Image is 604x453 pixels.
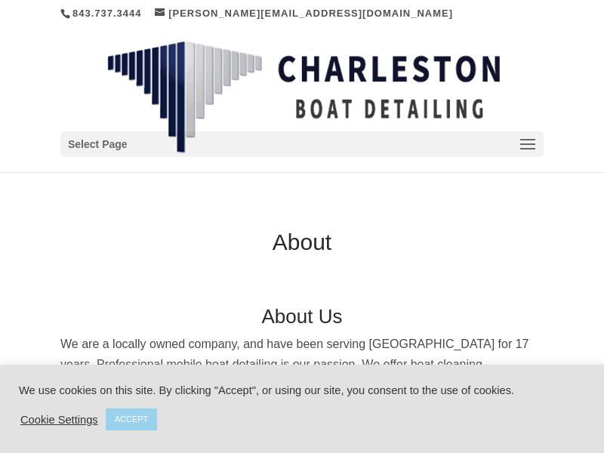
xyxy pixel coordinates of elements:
a: ACCEPT [106,408,158,430]
a: 843.737.3444 [72,8,142,19]
img: Charleston Boat Detailing [107,41,500,154]
span: Select Page [68,136,128,153]
h1: About [60,231,544,261]
h2: About Us [60,307,544,334]
div: We use cookies on this site. By clicking "Accept", or using our site, you consent to the use of c... [19,384,585,397]
p: We are a locally owned company, and have been serving [GEOGRAPHIC_DATA] for 17 years. Professiona... [60,334,544,436]
a: Cookie Settings [20,413,98,427]
a: [PERSON_NAME][EMAIL_ADDRESS][DOMAIN_NAME] [155,8,453,19]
